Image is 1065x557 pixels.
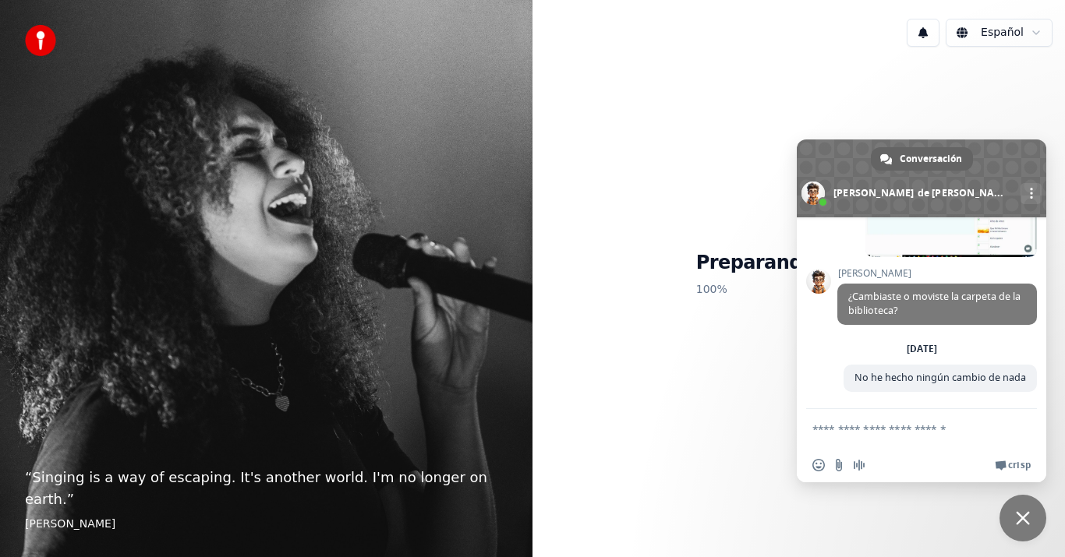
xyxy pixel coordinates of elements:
span: No he hecho ningún cambio de nada [854,371,1026,384]
span: Grabar mensaje de audio [853,459,865,471]
span: Crisp [1008,459,1031,471]
footer: [PERSON_NAME] [25,516,508,532]
span: Conversación [900,147,962,171]
a: Conversación [871,147,973,171]
span: [PERSON_NAME] [837,268,1037,279]
p: “ Singing is a way of escaping. It's another world. I'm no longer on earth. ” [25,467,508,510]
img: youka [25,25,56,56]
h1: Preparando Youka [696,251,902,276]
a: Crisp [995,459,1031,471]
a: Cerrar el chat [1000,495,1046,541]
span: Insertar un emoji [812,459,825,471]
p: 100 % [696,276,902,304]
div: [DATE] [907,344,937,354]
span: ¿Cambiaste o moviste la carpeta de la biblioteca? [848,290,1021,317]
textarea: Escribe aquí tu mensaje... [812,409,1000,448]
span: Enviar un archivo [833,459,845,471]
